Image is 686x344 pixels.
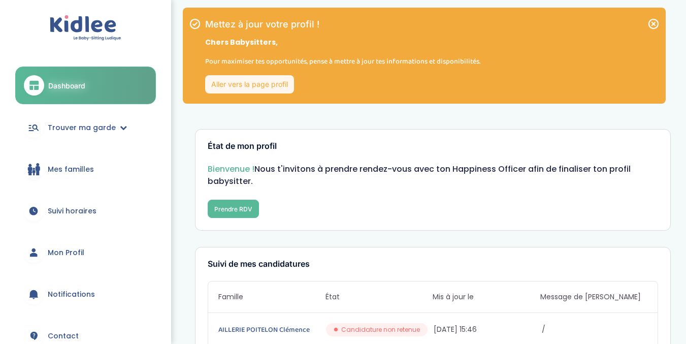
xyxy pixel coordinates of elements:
span: Dashboard [48,80,85,91]
span: Mon Profil [48,247,84,258]
span: Message de [PERSON_NAME] [540,292,647,302]
a: Mon Profil [15,234,156,271]
a: AILLERIE POITELON Clémence [218,324,324,335]
button: Prendre RDV [208,200,259,218]
span: [DATE] 15:46 [434,324,539,335]
a: Trouver ma garde [15,109,156,146]
p: Pour maximiser tes opportunités, pense à mettre à jour tes informations et disponibilités. [205,56,480,67]
span: / [542,324,647,335]
span: État [325,292,433,302]
p: Chers Babysitters, [205,37,480,48]
h1: Mettez à jour votre profil ! [205,20,480,29]
span: Mis à jour le [433,292,540,302]
a: Notifications [15,276,156,312]
span: Candidature non retenue [341,325,420,334]
span: Mes familles [48,164,94,175]
img: logo.svg [50,15,121,41]
span: Bienvenue ! [208,163,254,175]
a: Aller vers la page profil [205,75,294,93]
p: Nous t'invitons à prendre rendez-vous avec ton Happiness Officer afin de finaliser ton profil bab... [208,163,659,187]
span: Contact [48,331,79,341]
span: Notifications [48,289,95,300]
h3: État de mon profil [208,142,659,151]
span: Famille [218,292,325,302]
a: Dashboard [15,67,156,104]
h3: Suivi de mes candidatures [208,260,659,269]
a: Suivi horaires [15,193,156,229]
span: Trouver ma garde [48,122,116,133]
span: Suivi horaires [48,206,96,216]
a: Mes familles [15,151,156,187]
